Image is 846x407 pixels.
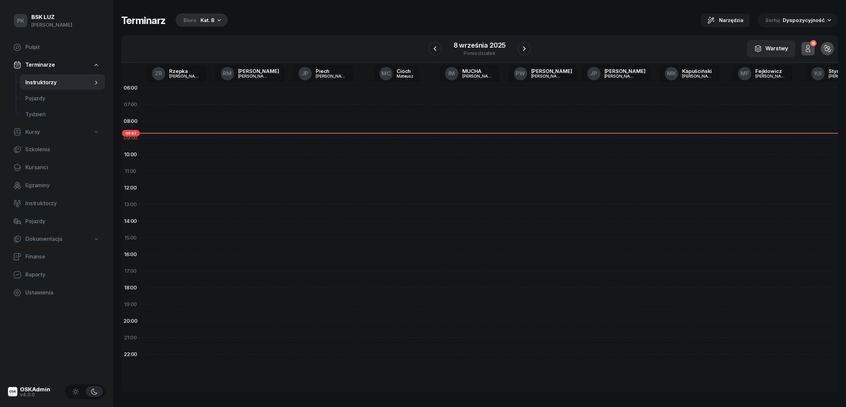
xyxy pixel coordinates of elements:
[20,392,50,397] div: v4.0.0
[169,74,201,78] div: [PERSON_NAME]
[20,75,105,91] a: Instruktorzy
[719,16,743,24] span: Narzędzia
[25,94,100,103] span: Pojazdy
[814,71,822,76] span: KS
[121,246,140,263] div: 16:00
[31,14,72,20] div: BSK LUZ
[747,40,795,57] button: Warstwy
[121,346,140,363] div: 22:00
[25,163,100,172] span: Kursanci
[659,65,719,82] a: MKKapuściński[PERSON_NAME]
[25,128,40,137] span: Kursy
[783,17,825,23] span: Dyspozycyjność
[397,69,413,74] div: Cioch
[20,107,105,123] a: Tydzień
[316,74,348,78] div: [PERSON_NAME]
[667,71,676,76] span: MK
[223,71,232,76] span: RM
[8,125,105,140] a: Kursy
[121,146,140,163] div: 10:00
[8,267,105,283] a: Raporty
[531,69,572,74] div: [PERSON_NAME]
[238,74,270,78] div: [PERSON_NAME]
[25,181,100,190] span: Egzaminy
[201,16,214,24] div: Kat. B
[682,74,714,78] div: [PERSON_NAME]
[8,249,105,265] a: Finanse
[582,65,651,82] a: JP[PERSON_NAME][PERSON_NAME]
[454,51,506,56] div: poniedziałek
[25,110,100,119] span: Tydzień
[302,71,309,76] span: JP
[810,40,816,47] div: 9
[25,43,100,52] span: Pulpit
[454,42,506,49] div: 8 września 2025
[765,16,781,25] span: Sortuj
[757,13,838,27] button: Sortuj Dyspozycyjność
[184,16,197,24] div: Biuro
[121,96,140,113] div: 07:00
[238,69,279,74] div: [PERSON_NAME]
[147,65,207,82] a: ZRRzepka[PERSON_NAME]
[8,39,105,55] a: Pulpit
[121,296,140,313] div: 19:00
[121,80,140,96] div: 06:00
[8,285,105,301] a: Ustawienia
[31,21,72,29] div: [PERSON_NAME]
[215,65,284,82] a: RM[PERSON_NAME][PERSON_NAME]
[733,65,793,82] a: MFFejklowicz[PERSON_NAME]
[397,74,413,78] div: Mateusz
[605,69,645,74] div: [PERSON_NAME]
[509,65,578,82] a: PW[PERSON_NAME][PERSON_NAME]
[381,71,391,76] span: MC
[740,71,749,76] span: MF
[121,163,140,180] div: 11:00
[590,71,597,76] span: JP
[17,18,25,24] span: PK
[754,44,788,53] div: Warstwy
[374,65,419,82] a: MCCiochMateusz
[121,196,140,213] div: 13:00
[169,69,201,74] div: Rzepka
[121,130,140,146] div: 09:00
[121,263,140,279] div: 17:00
[121,213,140,229] div: 14:00
[25,199,100,208] span: Instruktorzy
[8,160,105,176] a: Kursanci
[25,288,100,297] span: Ustawienia
[25,78,93,87] span: Instruktorzy
[121,113,140,130] div: 08:00
[801,42,815,55] button: 9
[8,57,105,73] a: Terminarze
[462,69,494,74] div: MUCHA
[293,65,353,82] a: JPPiech[PERSON_NAME]
[174,14,228,27] button: BiuroKat. B
[755,69,787,74] div: Fejklowicz
[682,69,714,74] div: Kapuściński
[8,178,105,194] a: Egzaminy
[8,196,105,211] a: Instruktorzy
[701,14,749,27] button: Narzędzia
[755,74,787,78] div: [PERSON_NAME]
[121,329,140,346] div: 21:00
[531,74,563,78] div: [PERSON_NAME]
[25,252,100,261] span: Finanse
[20,91,105,107] a: Pojazdy
[121,180,140,196] div: 12:00
[155,71,162,76] span: ZR
[121,229,140,246] div: 15:00
[121,313,140,329] div: 20:00
[605,74,636,78] div: [PERSON_NAME]
[25,217,100,226] span: Pojazdy
[440,65,500,82] a: IMMUCHA[PERSON_NAME]
[25,270,100,279] span: Raporty
[316,69,348,74] div: Piech
[516,71,525,76] span: PW
[8,142,105,158] a: Szkolenia
[8,231,105,247] a: Dokumentacja
[8,387,17,396] img: logo-xs@2x.png
[25,145,100,154] span: Szkolenia
[25,61,55,69] span: Terminarze
[20,387,50,392] div: OSKAdmin
[462,74,494,78] div: [PERSON_NAME]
